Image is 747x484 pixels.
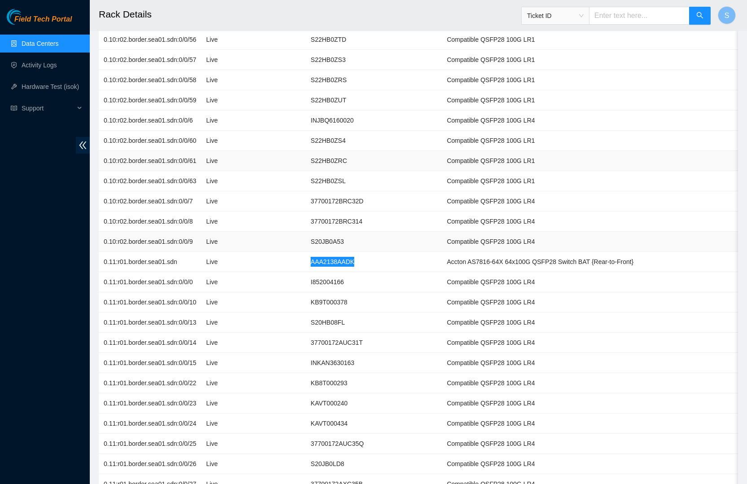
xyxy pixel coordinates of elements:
td: INKAN3630163 [306,353,442,373]
td: Compatible QSFP28 100G LR4 [442,292,638,312]
td: 0.11:r01.border.sea01.sdn:0/0/10 [99,292,201,312]
td: Live [201,434,262,454]
td: Live [201,70,262,90]
td: KB9T000378 [306,292,442,312]
td: Live [201,373,262,393]
td: Live [201,292,262,312]
td: 0.11:r01.border.sea01.sdn:0/0/25 [99,434,201,454]
td: S20JB0LD8 [306,454,442,474]
td: S22HB0ZTD [306,30,442,50]
td: S22HB0ZRS [306,70,442,90]
td: Compatible QSFP28 100G LR1 [442,131,638,151]
td: Live [201,272,262,292]
td: S20JB0A53 [306,232,442,252]
td: 0.11:r01.border.sea01.sdn:0/0/0 [99,272,201,292]
td: Compatible QSFP28 100G LR4 [442,454,638,474]
td: 0.11:r01.border.sea01.sdn:0/0/15 [99,353,201,373]
td: 0.11:r01.border.sea01.sdn:0/0/14 [99,333,201,353]
td: 0.11:r01.border.sea01.sdn:0/0/26 [99,454,201,474]
td: Compatible QSFP28 100G LR1 [442,151,638,171]
td: INJBQ6160020 [306,110,442,131]
td: 37700172BRC314 [306,211,442,232]
span: Field Tech Portal [14,15,72,24]
a: Activity Logs [22,62,57,69]
td: Compatible QSFP28 100G LR1 [442,70,638,90]
td: 0.10:r02.border.sea01.sdn:0/0/9 [99,232,201,252]
td: Compatible QSFP28 100G LR4 [442,211,638,232]
span: read [11,105,17,111]
td: 0.10:r02.border.sea01.sdn:0/0/6 [99,110,201,131]
td: Compatible QSFP28 100G LR4 [442,312,638,333]
button: S [718,6,736,24]
td: 0.10:r02.border.sea01.sdn:0/0/61 [99,151,201,171]
td: Compatible QSFP28 100G LR4 [442,191,638,211]
td: Compatible QSFP28 100G LR4 [442,333,638,353]
td: S22HB0ZUT [306,90,442,110]
td: 0.10:r02.border.sea01.sdn:0/0/60 [99,131,201,151]
td: Compatible QSFP28 100G LR1 [442,50,638,70]
td: Live [201,232,262,252]
span: Support [22,99,75,117]
td: 0.11:r01.border.sea01.sdn:0/0/24 [99,414,201,434]
td: Live [201,90,262,110]
td: 0.11:r01.border.sea01.sdn:0/0/23 [99,393,201,414]
td: Live [201,191,262,211]
td: Compatible QSFP28 100G LR1 [442,30,638,50]
a: Hardware Test (isok) [22,83,79,90]
td: 0.10:r02.border.sea01.sdn:0/0/7 [99,191,201,211]
img: Akamai Technologies [7,9,45,25]
td: Compatible QSFP28 100G LR4 [442,272,638,292]
td: 37700172AUC35Q [306,434,442,454]
td: KB8T000293 [306,373,442,393]
td: Compatible QSFP28 100G LR4 [442,414,638,434]
td: KAVT000434 [306,414,442,434]
td: AAA2138AADK [306,252,442,272]
td: Compatible QSFP28 100G LR4 [442,110,638,131]
td: Live [201,211,262,232]
td: S22HB0ZS4 [306,131,442,151]
td: Live [201,131,262,151]
button: search [689,7,711,25]
td: Compatible QSFP28 100G LR4 [442,373,638,393]
td: Live [201,393,262,414]
td: 0.11:r01.border.sea01.sdn [99,252,201,272]
td: Live [201,414,262,434]
td: S22HB0ZSL [306,171,442,191]
td: Live [201,353,262,373]
a: Akamai TechnologiesField Tech Portal [7,16,72,28]
td: Live [201,333,262,353]
span: S [725,10,729,21]
td: S22HB0ZRC [306,151,442,171]
td: KAVT000240 [306,393,442,414]
td: Accton AS7816-64X 64x100G QSFP28 Switch BAT {Rear-to-Front} [442,252,638,272]
td: Live [201,151,262,171]
td: Live [201,312,262,333]
td: Live [201,30,262,50]
td: Compatible QSFP28 100G LR4 [442,353,638,373]
td: Live [201,454,262,474]
td: 0.10:r02.border.sea01.sdn:0/0/63 [99,171,201,191]
td: Live [201,110,262,131]
td: Live [201,252,262,272]
td: Compatible QSFP28 100G LR4 [442,232,638,252]
span: search [696,12,703,20]
td: 37700172AUC31T [306,333,442,353]
a: Data Centers [22,40,58,47]
td: Compatible QSFP28 100G LR1 [442,171,638,191]
input: Enter text here... [589,7,690,25]
td: 0.10:r02.border.sea01.sdn:0/0/57 [99,50,201,70]
td: 0.10:r02.border.sea01.sdn:0/0/58 [99,70,201,90]
td: I852004166 [306,272,442,292]
td: Compatible QSFP28 100G LR4 [442,393,638,414]
span: Ticket ID [527,9,584,22]
td: 0.11:r01.border.sea01.sdn:0/0/13 [99,312,201,333]
td: 0.10:r02.border.sea01.sdn:0/0/8 [99,211,201,232]
td: 0.11:r01.border.sea01.sdn:0/0/22 [99,373,201,393]
td: Live [201,50,262,70]
td: Live [201,171,262,191]
td: Compatible QSFP28 100G LR1 [442,90,638,110]
td: S20HB08FL [306,312,442,333]
td: 37700172BRC32D [306,191,442,211]
td: 0.10:r02.border.sea01.sdn:0/0/56 [99,30,201,50]
span: double-left [76,137,90,154]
